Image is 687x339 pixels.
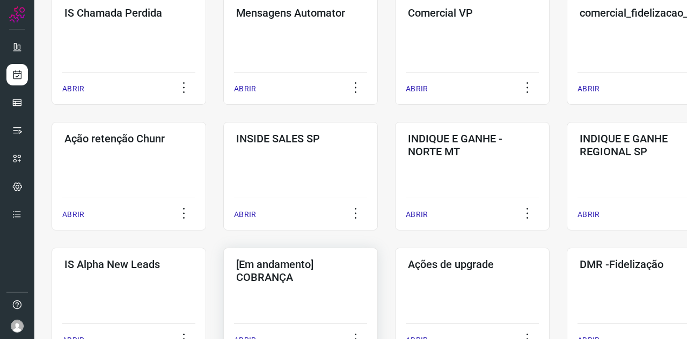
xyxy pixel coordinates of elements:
[408,132,537,158] h3: INDIQUE E GANHE - NORTE MT
[578,83,600,95] p: ABRIR
[64,258,193,271] h3: IS Alpha New Leads
[236,258,365,284] h3: [Em andamento] COBRANÇA
[408,258,537,271] h3: Ações de upgrade
[578,209,600,220] p: ABRIR
[236,132,365,145] h3: INSIDE SALES SP
[408,6,537,19] h3: Comercial VP
[62,83,84,95] p: ABRIR
[11,320,24,333] img: avatar-user-boy.jpg
[406,83,428,95] p: ABRIR
[62,209,84,220] p: ABRIR
[234,83,256,95] p: ABRIR
[406,209,428,220] p: ABRIR
[64,132,193,145] h3: Ação retenção Chunr
[236,6,365,19] h3: Mensagens Automator
[64,6,193,19] h3: IS Chamada Perdida
[234,209,256,220] p: ABRIR
[9,6,25,23] img: Logo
